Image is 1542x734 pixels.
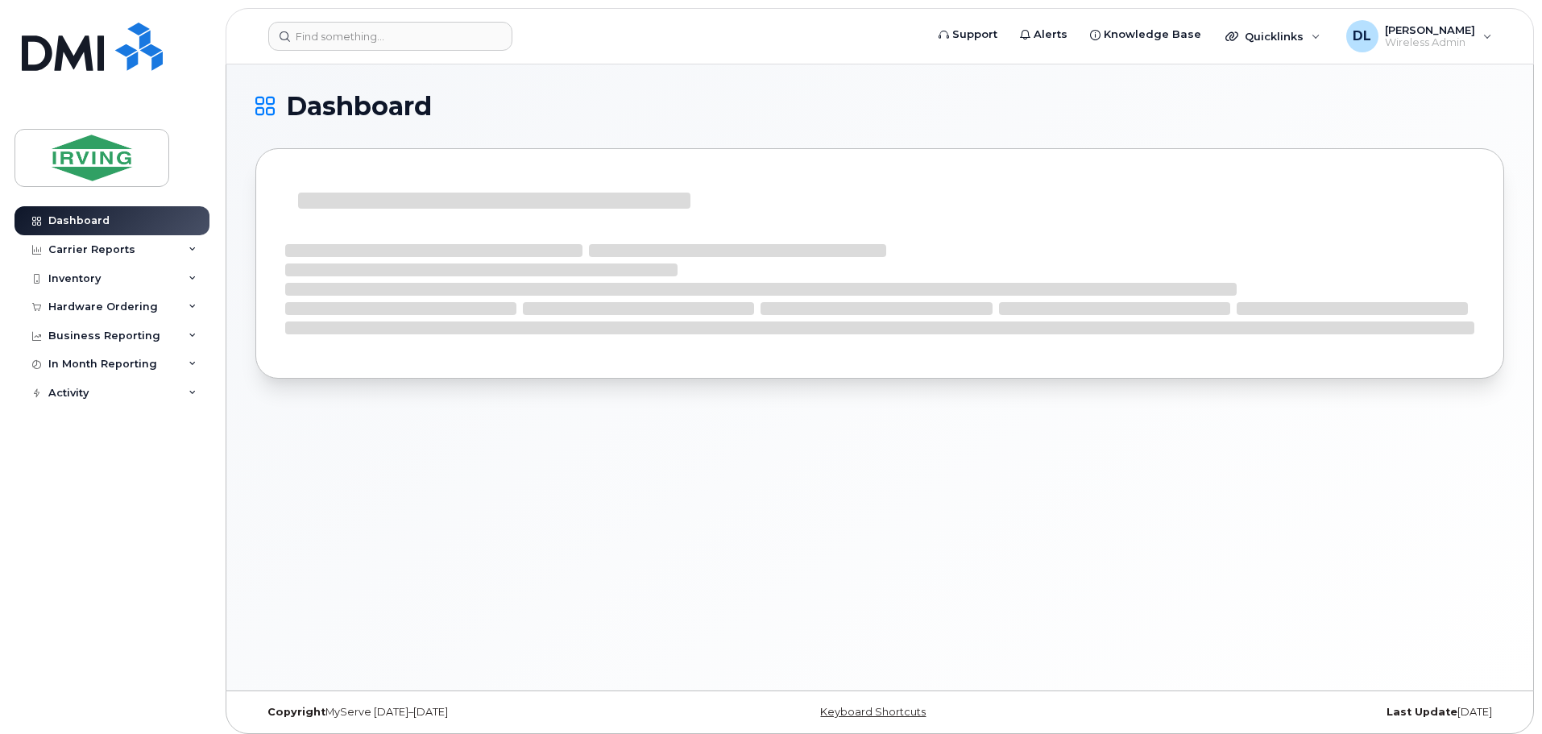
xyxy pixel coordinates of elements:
span: Dashboard [286,94,432,118]
strong: Last Update [1387,706,1457,718]
div: [DATE] [1088,706,1504,719]
a: Keyboard Shortcuts [820,706,926,718]
div: MyServe [DATE]–[DATE] [255,706,672,719]
strong: Copyright [267,706,325,718]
